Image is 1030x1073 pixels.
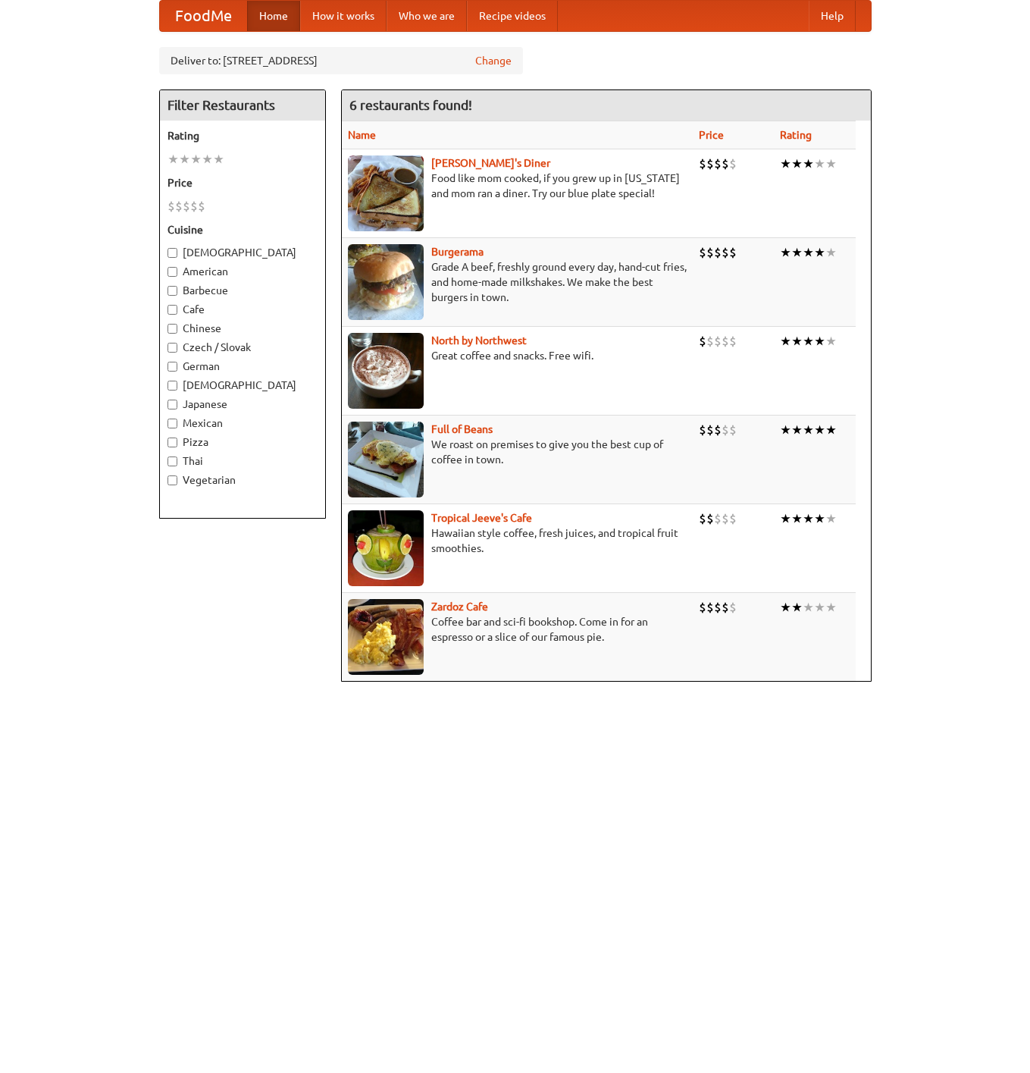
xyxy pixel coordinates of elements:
[780,155,791,172] li: ★
[167,397,318,412] label: Japanese
[348,333,424,409] img: north.jpg
[825,244,837,261] li: ★
[167,456,177,466] input: Thai
[699,422,706,438] li: $
[431,601,488,613] a: Zardoz Cafe
[714,333,722,350] li: $
[431,512,532,524] a: Tropical Jeeve's Cafe
[791,599,803,616] li: ★
[825,333,837,350] li: ★
[780,333,791,350] li: ★
[729,244,737,261] li: $
[160,1,247,31] a: FoodMe
[803,422,814,438] li: ★
[699,599,706,616] li: $
[167,324,177,334] input: Chinese
[814,333,825,350] li: ★
[803,510,814,527] li: ★
[699,244,706,261] li: $
[349,98,472,112] ng-pluralize: 6 restaurants found!
[706,599,714,616] li: $
[167,453,318,469] label: Thai
[167,472,318,488] label: Vegetarian
[729,599,737,616] li: $
[706,155,714,172] li: $
[814,599,825,616] li: ★
[722,422,729,438] li: $
[167,264,318,279] label: American
[722,333,729,350] li: $
[714,155,722,172] li: $
[467,1,558,31] a: Recipe videos
[791,244,803,261] li: ★
[348,129,376,141] a: Name
[160,90,325,121] h4: Filter Restaurants
[167,245,318,260] label: [DEMOGRAPHIC_DATA]
[167,400,177,409] input: Japanese
[814,244,825,261] li: ★
[167,435,318,450] label: Pizza
[475,53,512,68] a: Change
[348,599,424,675] img: zardoz.jpg
[809,1,856,31] a: Help
[706,510,714,527] li: $
[167,416,318,431] label: Mexican
[167,175,318,190] h5: Price
[159,47,523,74] div: Deliver to: [STREET_ADDRESS]
[348,510,424,586] img: jeeves.jpg
[167,283,318,298] label: Barbecue
[729,510,737,527] li: $
[791,333,803,350] li: ★
[431,334,527,347] a: North by Northwest
[348,348,687,363] p: Great coffee and snacks. Free wifi.
[183,198,190,215] li: $
[699,129,724,141] a: Price
[814,510,825,527] li: ★
[803,333,814,350] li: ★
[387,1,467,31] a: Who we are
[167,378,318,393] label: [DEMOGRAPHIC_DATA]
[803,244,814,261] li: ★
[348,614,687,645] p: Coffee bar and sci-fi bookshop. Come in for an espresso or a slice of our famous pie.
[699,333,706,350] li: $
[167,343,177,353] input: Czech / Slovak
[714,422,722,438] li: $
[167,267,177,277] input: American
[780,129,812,141] a: Rating
[190,151,202,168] li: ★
[167,475,177,485] input: Vegetarian
[706,333,714,350] li: $
[699,510,706,527] li: $
[431,423,493,435] b: Full of Beans
[167,381,177,391] input: [DEMOGRAPHIC_DATA]
[348,155,424,231] img: sallys.jpg
[348,422,424,497] img: beans.jpg
[706,422,714,438] li: $
[722,510,729,527] li: $
[825,155,837,172] li: ★
[247,1,300,31] a: Home
[791,422,803,438] li: ★
[699,155,706,172] li: $
[167,359,318,374] label: German
[431,246,484,258] a: Burgerama
[706,244,714,261] li: $
[803,155,814,172] li: ★
[729,333,737,350] li: $
[175,198,183,215] li: $
[348,244,424,320] img: burgerama.jpg
[167,362,177,372] input: German
[300,1,387,31] a: How it works
[167,305,177,315] input: Cafe
[213,151,224,168] li: ★
[167,151,179,168] li: ★
[167,128,318,143] h5: Rating
[431,157,550,169] b: [PERSON_NAME]'s Diner
[167,340,318,355] label: Czech / Slovak
[722,155,729,172] li: $
[198,198,205,215] li: $
[803,599,814,616] li: ★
